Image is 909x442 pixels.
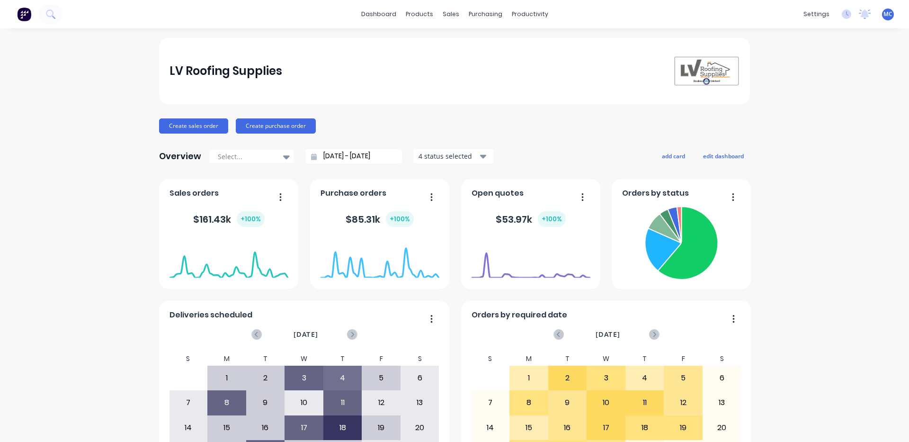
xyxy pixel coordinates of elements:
[703,391,741,415] div: 13
[622,188,689,199] span: Orders by status
[673,56,740,86] img: LV Roofing Supplies
[596,329,620,340] span: [DATE]
[664,416,702,440] div: 19
[510,366,548,390] div: 1
[321,188,386,199] span: Purchase orders
[362,416,400,440] div: 19
[285,416,323,440] div: 17
[169,391,207,415] div: 7
[401,366,439,390] div: 6
[883,10,892,18] span: MC
[549,416,587,440] div: 16
[246,352,285,366] div: T
[285,352,323,366] div: W
[285,366,323,390] div: 3
[159,118,228,134] button: Create sales order
[17,7,31,21] img: Factory
[656,150,691,162] button: add card
[472,416,509,440] div: 14
[549,391,587,415] div: 9
[510,391,548,415] div: 8
[346,211,414,227] div: $ 85.31k
[208,366,246,390] div: 1
[799,7,834,21] div: settings
[386,211,414,227] div: + 100 %
[626,391,664,415] div: 11
[626,366,664,390] div: 4
[496,211,566,227] div: $ 53.97k
[159,147,201,166] div: Overview
[237,211,265,227] div: + 100 %
[169,352,208,366] div: S
[507,7,553,21] div: productivity
[464,7,507,21] div: purchasing
[625,352,664,366] div: T
[509,352,548,366] div: M
[587,352,625,366] div: W
[401,7,438,21] div: products
[549,366,587,390] div: 2
[208,416,246,440] div: 15
[324,391,362,415] div: 11
[664,391,702,415] div: 12
[703,352,741,366] div: S
[510,416,548,440] div: 15
[538,211,566,227] div: + 100 %
[401,352,439,366] div: S
[193,211,265,227] div: $ 161.43k
[401,391,439,415] div: 13
[324,416,362,440] div: 18
[587,366,625,390] div: 3
[703,366,741,390] div: 6
[413,149,494,163] button: 4 status selected
[664,366,702,390] div: 5
[169,416,207,440] div: 14
[362,391,400,415] div: 12
[548,352,587,366] div: T
[247,416,285,440] div: 16
[323,352,362,366] div: T
[285,391,323,415] div: 10
[207,352,246,366] div: M
[169,62,282,81] div: LV Roofing Supplies
[419,151,478,161] div: 4 status selected
[362,366,400,390] div: 5
[587,391,625,415] div: 10
[587,416,625,440] div: 17
[472,309,567,321] span: Orders by required date
[697,150,750,162] button: edit dashboard
[356,7,401,21] a: dashboard
[401,416,439,440] div: 20
[247,391,285,415] div: 9
[362,352,401,366] div: F
[247,366,285,390] div: 2
[294,329,318,340] span: [DATE]
[438,7,464,21] div: sales
[472,188,524,199] span: Open quotes
[208,391,246,415] div: 8
[472,391,509,415] div: 7
[703,416,741,440] div: 20
[169,188,219,199] span: Sales orders
[471,352,510,366] div: S
[626,416,664,440] div: 18
[324,366,362,390] div: 4
[236,118,316,134] button: Create purchase order
[664,352,703,366] div: F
